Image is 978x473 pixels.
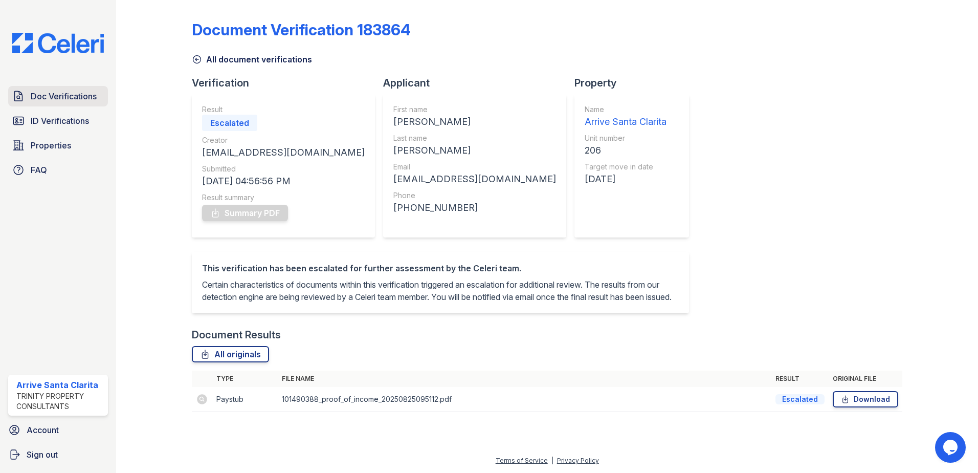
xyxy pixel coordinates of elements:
[202,174,365,188] div: [DATE] 04:56:56 PM
[393,172,556,186] div: [EMAIL_ADDRESS][DOMAIN_NAME]
[393,104,556,115] div: First name
[393,133,556,143] div: Last name
[202,278,679,303] p: Certain characteristics of documents within this verification triggered an escalation for additio...
[192,346,269,362] a: All originals
[212,387,278,412] td: Paystub
[202,115,257,131] div: Escalated
[585,133,666,143] div: Unit number
[551,457,553,464] div: |
[4,420,112,440] a: Account
[31,164,47,176] span: FAQ
[393,115,556,129] div: [PERSON_NAME]
[557,457,599,464] a: Privacy Policy
[202,104,365,115] div: Result
[383,76,574,90] div: Applicant
[16,379,104,391] div: Arrive Santa Clarita
[27,448,58,461] span: Sign out
[278,371,771,387] th: File name
[4,444,112,465] a: Sign out
[393,190,556,201] div: Phone
[202,262,679,274] div: This verification has been escalated for further assessment by the Celeri team.
[31,139,71,152] span: Properties
[585,143,666,158] div: 206
[8,135,108,156] a: Properties
[585,162,666,172] div: Target move in date
[585,104,666,115] div: Name
[31,90,97,102] span: Doc Verifications
[771,371,829,387] th: Result
[8,86,108,106] a: Doc Verifications
[192,53,312,66] a: All document verifications
[192,328,281,342] div: Document Results
[202,135,365,145] div: Creator
[8,160,108,180] a: FAQ
[393,201,556,215] div: [PHONE_NUMBER]
[585,172,666,186] div: [DATE]
[8,111,108,131] a: ID Verifications
[4,33,112,53] img: CE_Logo_Blue-a8612792a0a2168367f1c8372b55b34899dd931a85d93a1a3d3e32e68fde9ad4.png
[192,20,411,39] div: Document Verification 183864
[212,371,278,387] th: Type
[775,394,825,404] div: Escalated
[192,76,383,90] div: Verification
[393,143,556,158] div: [PERSON_NAME]
[16,391,104,412] div: Trinity Property Consultants
[585,104,666,129] a: Name Arrive Santa Clarita
[27,424,59,436] span: Account
[496,457,548,464] a: Terms of Service
[393,162,556,172] div: Email
[31,115,89,127] span: ID Verifications
[585,115,666,129] div: Arrive Santa Clarita
[202,164,365,174] div: Submitted
[278,387,771,412] td: 101490388_proof_of_income_20250825095112.pdf
[202,145,365,160] div: [EMAIL_ADDRESS][DOMAIN_NAME]
[829,371,902,387] th: Original file
[833,391,898,407] a: Download
[574,76,697,90] div: Property
[935,432,968,463] iframe: chat widget
[202,192,365,203] div: Result summary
